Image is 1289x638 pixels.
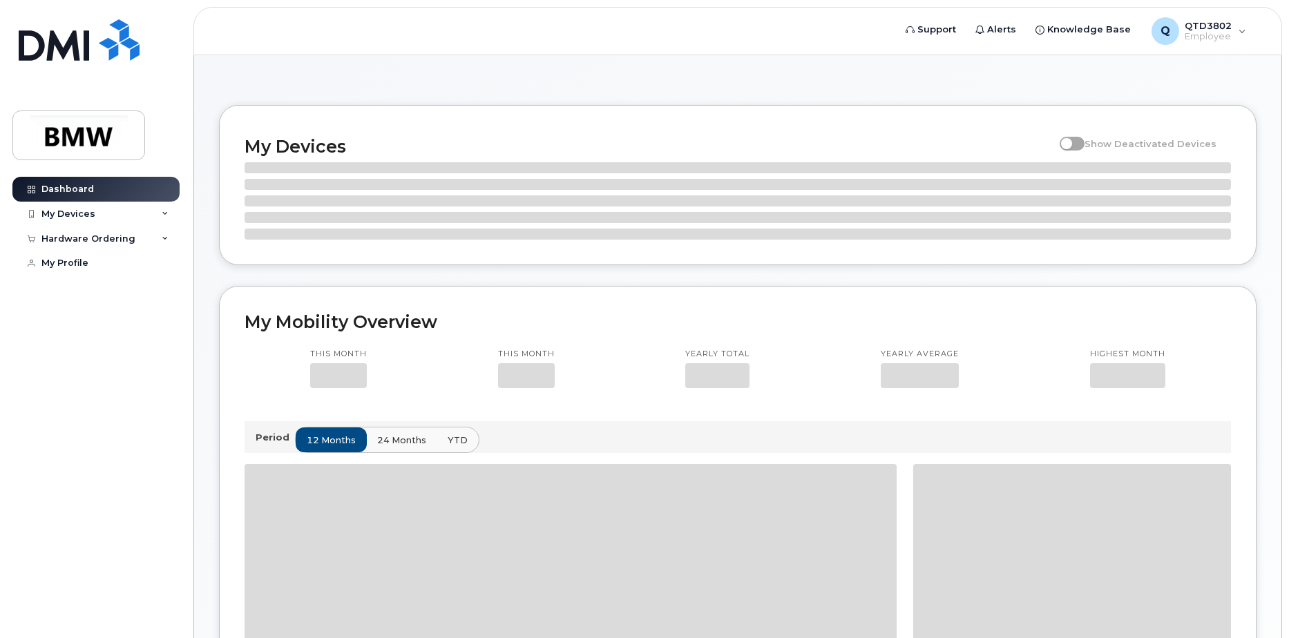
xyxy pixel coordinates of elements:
[881,349,959,360] p: Yearly average
[1060,130,1071,142] input: Show Deactivated Devices
[448,434,468,447] span: YTD
[245,311,1231,332] h2: My Mobility Overview
[1090,349,1165,360] p: Highest month
[685,349,749,360] p: Yearly total
[245,136,1053,157] h2: My Devices
[1085,138,1216,149] span: Show Deactivated Devices
[256,431,295,444] p: Period
[310,349,367,360] p: This month
[377,434,426,447] span: 24 months
[498,349,555,360] p: This month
